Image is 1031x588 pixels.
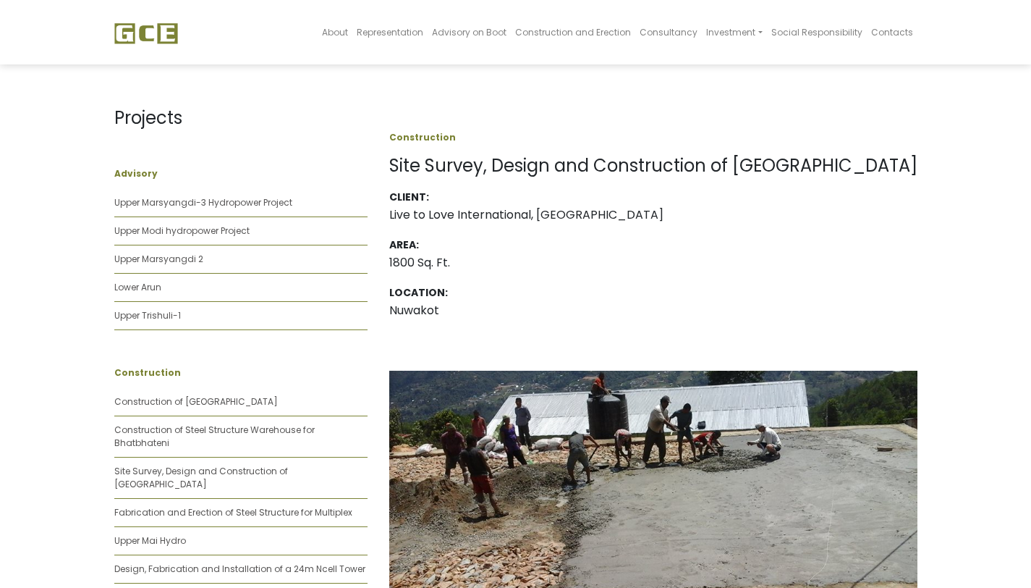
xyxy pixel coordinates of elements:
a: About [318,4,352,60]
h3: Client: [389,191,917,203]
a: Upper Mai Hydro [114,534,186,547]
a: Lower Arun [114,281,161,293]
img: community-hall-ramkot.jpg [389,371,917,588]
h3: Live to Love International, [GEOGRAPHIC_DATA] [389,208,917,222]
a: Site Survey, Design and Construction of [GEOGRAPHIC_DATA] [114,465,288,490]
span: Consultancy [640,26,697,38]
a: Representation [352,4,428,60]
a: Advisory on Boot [428,4,511,60]
span: Advisory on Boot [432,26,506,38]
span: Representation [357,26,423,38]
h1: Site Survey, Design and Construction of [GEOGRAPHIC_DATA] [389,156,917,177]
a: Upper Marsyangdi-3 Hydropower Project [114,196,292,209]
a: Consultancy [635,4,702,60]
a: Upper Modi hydropower Project [114,224,250,237]
a: Construction and Erection [511,4,635,60]
span: Social Responsibility [771,26,862,38]
span: Construction and Erection [515,26,631,38]
a: Contacts [867,4,917,60]
a: Construction of Steel Structure Warehouse for Bhatbhateni [114,424,315,449]
p: Advisory [114,167,368,180]
a: Upper Marsyangdi 2 [114,253,203,265]
a: Construction of [GEOGRAPHIC_DATA] [114,395,278,408]
a: Design, Fabrication and Installation of a 24m Ncell Tower [114,563,365,575]
a: Upper Trishuli-1 [114,309,181,322]
a: Social Responsibility [767,4,867,60]
p: Projects [114,105,368,131]
span: Investment [706,26,755,38]
p: Construction [389,131,917,144]
span: Contacts [871,26,913,38]
a: Fabrication and Erection of Steel Structure for Multiplex [114,506,352,518]
img: GCE Group [114,22,178,44]
a: Investment [702,4,766,60]
h3: Area: [389,239,917,251]
h3: Nuwakot [389,303,917,317]
h3: Location: [389,287,917,299]
span: About [322,26,348,38]
h3: 1800 Sq. Ft. [389,256,917,269]
p: Construction [114,366,368,379]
